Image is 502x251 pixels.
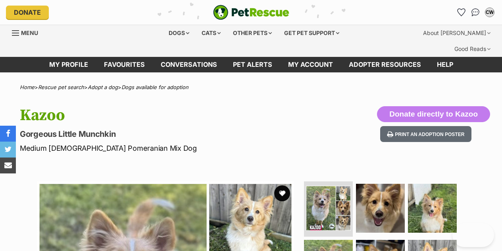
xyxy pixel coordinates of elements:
a: Pet alerts [225,57,280,72]
a: Dogs available for adoption [121,84,188,90]
div: Good Reads [449,41,496,57]
button: Print an adoption poster [380,126,471,142]
ul: Account quick links [455,6,496,19]
a: My profile [41,57,96,72]
a: Donate [6,6,49,19]
button: My account [483,6,496,19]
a: PetRescue [213,5,289,20]
a: Favourites [455,6,467,19]
button: favourite [274,185,290,201]
a: My account [280,57,341,72]
div: Get pet support [279,25,345,41]
img: Photo of Kazoo [408,184,457,233]
p: Medium [DEMOGRAPHIC_DATA] Pomeranian Mix Dog [20,143,307,154]
img: Photo of Kazoo [306,186,351,231]
a: Help [429,57,461,72]
a: conversations [153,57,225,72]
a: Rescue pet search [38,84,84,90]
button: Donate directly to Kazoo [377,106,490,122]
span: Menu [21,29,38,36]
a: Menu [12,25,44,39]
img: chat-41dd97257d64d25036548639549fe6c8038ab92f7586957e7f3b1b290dea8141.svg [471,8,480,16]
p: Gorgeous Little Munchkin [20,128,307,140]
img: logo-e224e6f780fb5917bec1dbf3a21bbac754714ae5b6737aabdf751b685950b380.svg [213,5,289,20]
h1: Kazoo [20,106,307,125]
div: CW [486,8,494,16]
div: Cats [196,25,226,41]
a: Adopt a dog [88,84,118,90]
iframe: Help Scout Beacon - Open [452,223,494,247]
a: Home [20,84,35,90]
a: Adopter resources [341,57,429,72]
div: About [PERSON_NAME] [417,25,496,41]
a: Conversations [469,6,482,19]
a: Favourites [96,57,153,72]
div: Other pets [227,25,277,41]
div: Dogs [163,25,195,41]
img: Photo of Kazoo [356,184,405,233]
